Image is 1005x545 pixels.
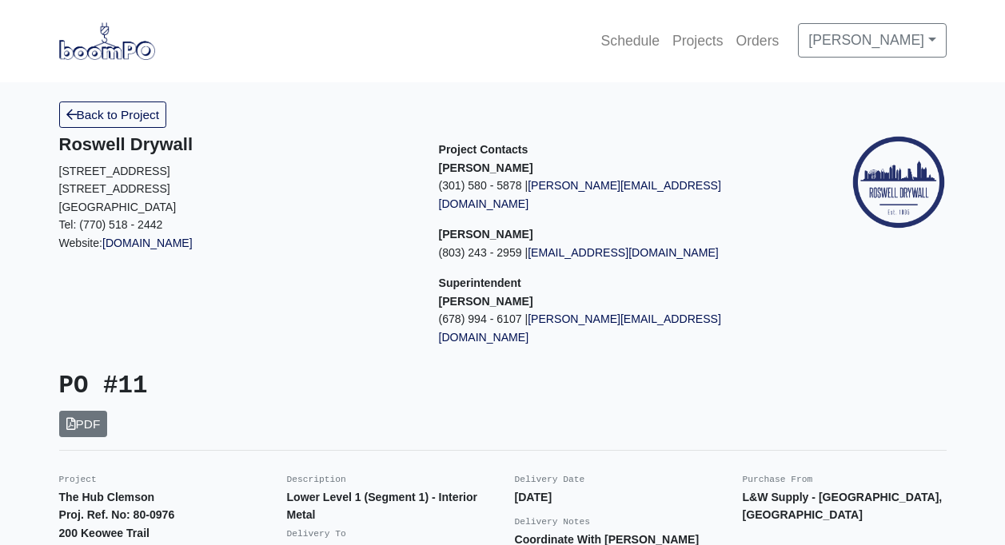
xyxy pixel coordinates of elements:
[515,491,552,503] strong: [DATE]
[515,517,591,527] small: Delivery Notes
[59,162,415,181] p: [STREET_ADDRESS]
[798,23,946,57] a: [PERSON_NAME]
[102,237,193,249] a: [DOMAIN_NAME]
[59,491,155,503] strong: The Hub Clemson
[59,101,167,128] a: Back to Project
[439,244,795,262] p: (803) 243 - 2959 |
[666,23,730,58] a: Projects
[439,161,533,174] strong: [PERSON_NAME]
[439,310,795,346] p: (678) 994 - 6107 |
[59,134,415,252] div: Website:
[439,276,521,289] span: Superintendent
[59,411,108,437] a: PDF
[439,312,721,344] a: [PERSON_NAME][EMAIL_ADDRESS][DOMAIN_NAME]
[287,475,346,484] small: Description
[59,372,491,401] h3: PO #11
[439,143,528,156] span: Project Contacts
[287,491,478,522] strong: Lower Level 1 (Segment 1) - Interior Metal
[528,246,719,259] a: [EMAIL_ADDRESS][DOMAIN_NAME]
[439,177,795,213] p: (301) 580 - 5878 |
[439,228,533,241] strong: [PERSON_NAME]
[743,475,813,484] small: Purchase From
[59,134,415,155] h5: Roswell Drywall
[59,198,415,217] p: [GEOGRAPHIC_DATA]
[59,508,175,521] strong: Proj. Ref. No: 80-0976
[595,23,666,58] a: Schedule
[439,179,721,210] a: [PERSON_NAME][EMAIL_ADDRESS][DOMAIN_NAME]
[59,22,155,59] img: boomPO
[439,295,533,308] strong: [PERSON_NAME]
[730,23,786,58] a: Orders
[59,527,150,539] strong: 200 Keowee Trail
[287,529,346,539] small: Delivery To
[59,180,415,198] p: [STREET_ADDRESS]
[515,475,585,484] small: Delivery Date
[59,216,415,234] p: Tel: (770) 518 - 2442
[743,488,947,524] p: L&W Supply - [GEOGRAPHIC_DATA], [GEOGRAPHIC_DATA]
[59,475,97,484] small: Project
